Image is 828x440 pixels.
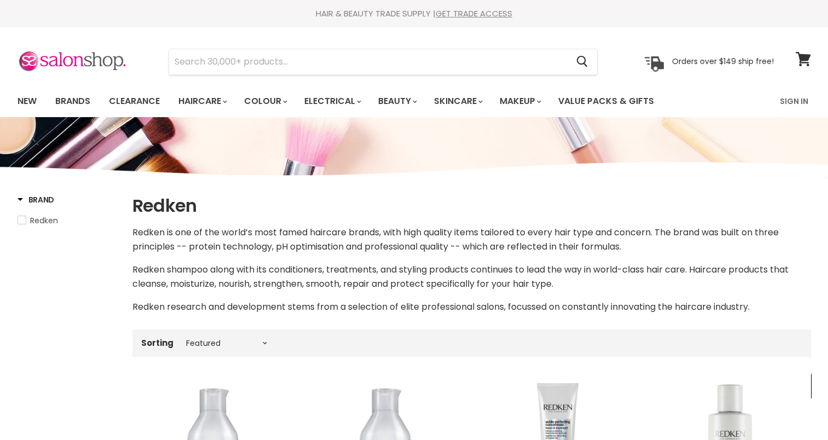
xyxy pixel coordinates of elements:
a: Sign In [773,90,815,113]
p: Redken is one of the world’s most famed haircare brands, with high quality items tailored to ever... [132,225,811,254]
a: Electrical [296,90,368,113]
a: Skincare [426,90,489,113]
a: Brands [47,90,99,113]
h3: Brand [18,194,55,205]
a: Makeup [491,90,548,113]
a: Redken [18,215,119,227]
a: Beauty [370,90,424,113]
h1: Redken [132,194,811,217]
span: Redken [30,215,58,226]
label: Sorting [141,338,173,348]
span: Redken research and development stems from a selection of elite professional salons, focussed on ... [132,300,750,313]
p: Redken shampoo along with its conditioners, treatments, and styling products continues to lead th... [132,263,811,291]
div: HAIR & BEAUTY TRADE SUPPLY | [4,8,825,19]
a: Value Packs & Gifts [550,90,662,113]
form: Product [169,49,598,75]
a: GET TRADE ACCESS [436,8,512,19]
a: Colour [236,90,294,113]
a: New [9,90,45,113]
p: Orders over $149 ship free! [672,56,774,66]
nav: Main [4,85,825,117]
ul: Main menu [9,85,718,117]
button: Search [568,49,597,74]
a: Clearance [101,90,168,113]
a: Haircare [170,90,234,113]
input: Search [169,49,568,74]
